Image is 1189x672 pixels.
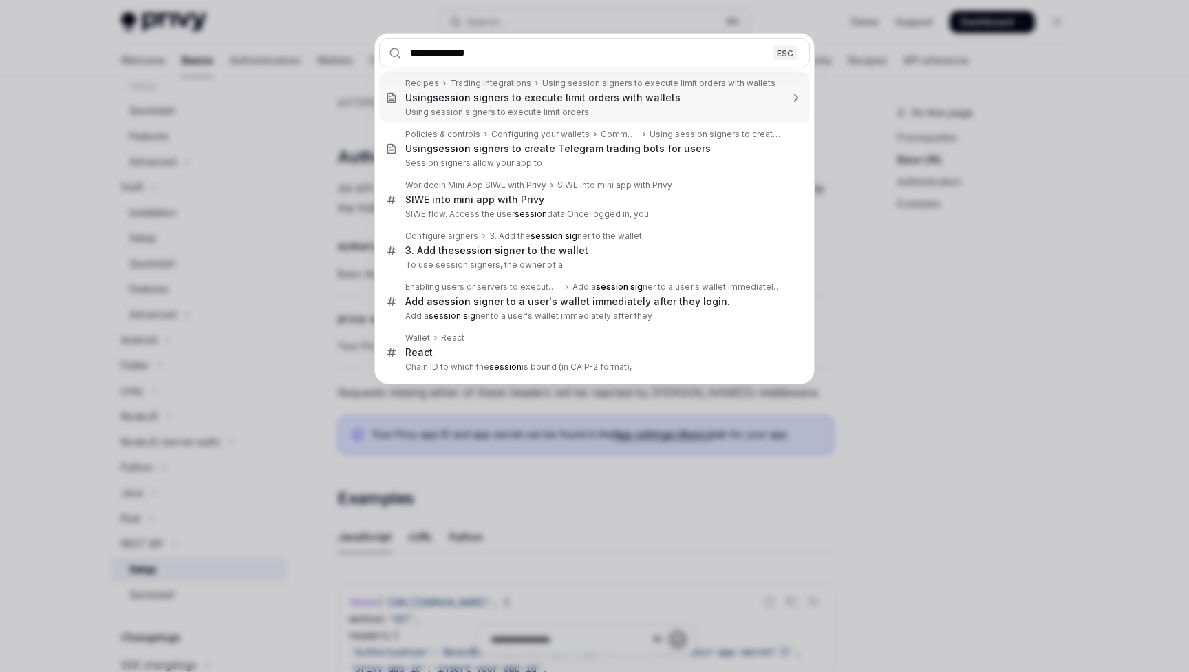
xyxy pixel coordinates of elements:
div: Worldcoin Mini App SIWE with Privy [405,180,546,191]
b: session sig [433,143,488,154]
div: Using ners to execute limit orders with wallets [405,92,681,104]
div: Add a ner to a user's wallet immediately after they login. [572,282,781,293]
b: session sig [429,311,475,321]
div: Using session signers to execute limit orders with wallets [542,78,775,89]
div: Trading integrations [450,78,531,89]
div: SIWE into mini app with Privy [557,180,672,191]
p: Add a ner to a user's wallet immediately after they [405,311,781,322]
div: SIWE into mini app with Privy [405,193,544,206]
p: Chain ID to which the is bound (in CAIP-2 format), [405,361,781,372]
div: Configuring your wallets [491,129,590,140]
div: React [405,346,433,359]
div: Policies & controls [405,129,480,140]
div: 3. Add the ner to the wallet [489,231,642,242]
b: session [515,209,547,219]
b: session sig [596,282,643,292]
p: To use session signers, the owner of a [405,260,781,271]
div: Wallet [405,333,430,344]
p: Using session signers to execute limit orders [405,107,781,118]
b: session sig [433,92,488,103]
div: Common use cases [601,129,639,140]
p: SIWE flow. Access the user data Once logged in, you [405,209,781,220]
div: Using session signers to create Telegram trading bots for users [650,129,781,140]
b: session [489,361,522,372]
b: session sig [433,295,488,307]
div: Configure signers [405,231,478,242]
div: React [441,333,464,344]
b: session sig [531,231,577,241]
div: Add a ner to a user's wallet immediately after they login. [405,295,730,308]
p: Session signers allow your app to [405,158,781,169]
div: Recipes [405,78,439,89]
div: 3. Add the ner to the wallet [405,244,588,257]
div: Enabling users or servers to execute transactions [405,282,561,293]
b: session sig [454,244,509,256]
div: ESC [773,45,797,60]
div: Using ners to create Telegram trading bots for users [405,143,711,155]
